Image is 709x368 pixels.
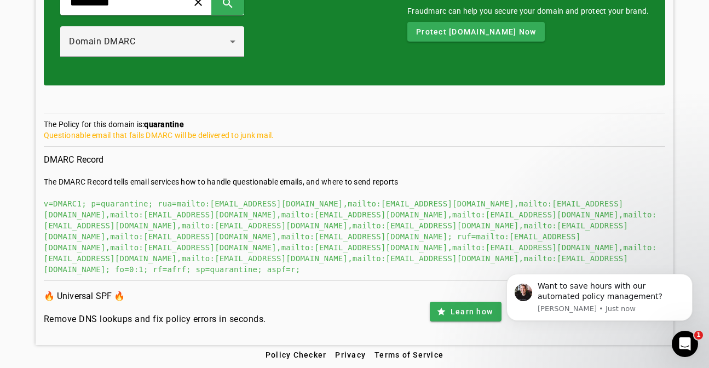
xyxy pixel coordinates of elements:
div: v=DMARC1; p=quarantine; rua=mailto:[EMAIL_ADDRESS][DOMAIN_NAME],mailto:[EMAIL_ADDRESS][DOMAIN_NAM... [44,198,666,275]
span: Protect [DOMAIN_NAME] Now [416,26,536,37]
iframe: Intercom notifications message [490,261,709,363]
span: Privacy [335,350,366,359]
span: Policy Checker [266,350,327,359]
button: Protect [DOMAIN_NAME] Now [407,22,545,42]
button: Terms of Service [370,345,448,365]
div: The DMARC Record tells email services how to handle questionable emails, and where to send reports [44,176,666,187]
div: Fraudmarc can help you secure your domain and protect your brand. [407,5,649,16]
div: Questionable email that fails DMARC will be delivered to junk mail. [44,130,666,141]
button: Learn how [430,302,502,321]
span: Terms of Service [374,350,443,359]
h4: Remove DNS lookups and fix policy errors in seconds. [44,313,266,326]
h3: 🔥 Universal SPF 🔥 [44,289,266,304]
strong: quarantine [144,120,184,129]
h3: DMARC Record [44,152,666,168]
span: Domain DMARC [69,36,135,47]
span: 1 [694,331,703,340]
button: Privacy [331,345,370,365]
span: Learn how [451,306,493,317]
iframe: Intercom live chat [672,331,698,357]
section: The Policy for this domain is: [44,119,666,147]
button: Policy Checker [261,345,331,365]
